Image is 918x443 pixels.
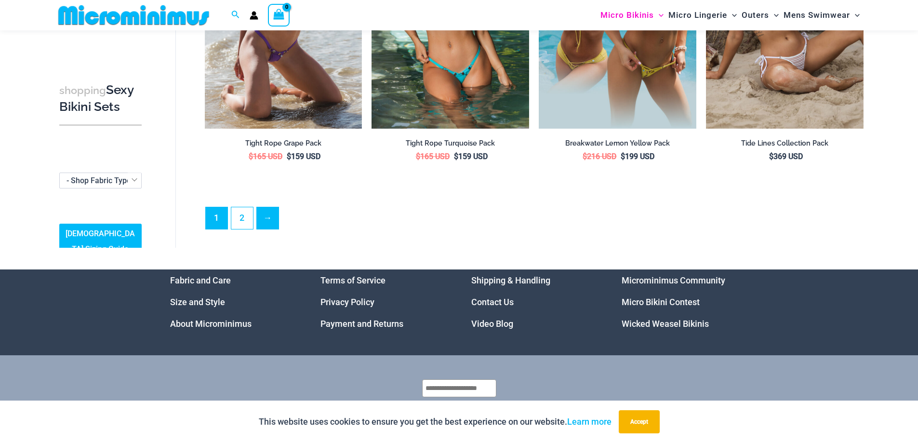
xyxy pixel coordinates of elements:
a: Payment and Returns [320,319,403,329]
a: Video Blog [471,319,513,329]
bdi: 369 USD [769,152,803,161]
a: About Microminimus [170,319,252,329]
a: Tide Lines Collection Pack [706,139,864,151]
a: Size and Style [170,297,225,307]
span: Micro Lingerie [668,3,727,27]
a: Micro Bikini Contest [622,297,700,307]
a: Tight Rope Grape Pack [205,139,362,151]
span: $ [583,152,587,161]
span: $ [621,152,625,161]
span: Page 1 [206,207,227,229]
a: Fabric and Care [170,275,231,285]
button: Accept [619,410,660,433]
a: Search icon link [231,9,240,21]
p: This website uses cookies to ensure you get the best experience on our website. [259,415,612,429]
a: View Shopping Cart, empty [268,4,290,26]
span: Mens Swimwear [784,3,850,27]
span: Menu Toggle [769,3,779,27]
h2: Tight Rope Grape Pack [205,139,362,148]
a: Account icon link [250,11,258,20]
a: OutersMenu ToggleMenu Toggle [739,3,781,27]
span: $ [249,152,253,161]
span: - Shop Fabric Type [67,176,131,185]
span: shopping [59,84,106,96]
aside: Footer Widget 1 [170,269,297,335]
span: $ [416,152,420,161]
span: - Shop Fabric Type [59,173,142,188]
nav: Menu [320,269,447,335]
h3: Sexy Bikini Sets [59,82,142,115]
nav: Site Navigation [597,1,864,29]
span: Menu Toggle [654,3,664,27]
a: Terms of Service [320,275,386,285]
a: [DEMOGRAPHIC_DATA] Sizing Guide [59,224,142,260]
span: Menu Toggle [850,3,860,27]
a: → [257,207,279,229]
a: Mens SwimwearMenu ToggleMenu Toggle [781,3,862,27]
a: Wicked Weasel Bikinis [622,319,709,329]
span: - Shop Fabric Type [60,173,141,188]
span: $ [287,152,291,161]
h2: Breakwater Lemon Yellow Pack [539,139,696,148]
bdi: 165 USD [249,152,282,161]
bdi: 165 USD [416,152,450,161]
a: Learn more [567,416,612,427]
a: Page 2 [231,207,253,229]
a: Shipping & Handling [471,275,550,285]
bdi: 159 USD [454,152,488,161]
a: Tight Rope Turquoise Pack [372,139,529,151]
span: Micro Bikinis [600,3,654,27]
nav: Product Pagination [205,207,864,235]
bdi: 159 USD [287,152,320,161]
nav: Menu [170,269,297,335]
aside: Footer Widget 4 [622,269,748,335]
aside: Footer Widget 3 [471,269,598,335]
bdi: 199 USD [621,152,654,161]
img: MM SHOP LOGO FLAT [54,4,213,26]
a: Microminimus Community [622,275,725,285]
aside: Footer Widget 2 [320,269,447,335]
span: $ [769,152,773,161]
nav: Menu [471,269,598,335]
a: Privacy Policy [320,297,374,307]
a: Micro LingerieMenu ToggleMenu Toggle [666,3,739,27]
span: $ [454,152,458,161]
bdi: 216 USD [583,152,616,161]
h2: Tight Rope Turquoise Pack [372,139,529,148]
a: Contact Us [471,297,514,307]
span: Menu Toggle [727,3,737,27]
h2: Tide Lines Collection Pack [706,139,864,148]
span: Outers [742,3,769,27]
nav: Menu [622,269,748,335]
a: Micro BikinisMenu ToggleMenu Toggle [598,3,666,27]
a: Breakwater Lemon Yellow Pack [539,139,696,151]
